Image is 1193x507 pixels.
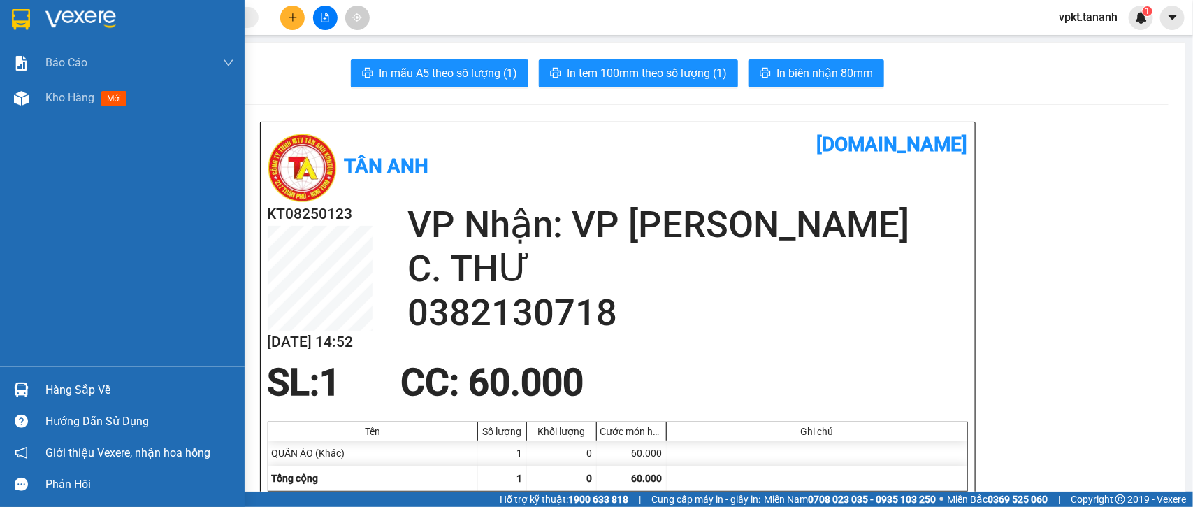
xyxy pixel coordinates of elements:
span: 0 [587,473,593,484]
span: Nhận: [120,13,153,28]
button: aim [345,6,370,30]
img: logo-vxr [12,9,30,30]
span: notification [15,446,28,459]
div: A. TOÀN [12,45,110,62]
span: Cung cấp máy in - giấy in: [651,492,760,507]
div: 60.000 [117,90,233,110]
span: SL: [268,361,320,404]
button: caret-down [1160,6,1185,30]
button: plus [280,6,305,30]
span: message [15,478,28,491]
strong: 0708 023 035 - 0935 103 250 [808,494,936,505]
button: printerIn biên nhận 80mm [749,59,884,87]
strong: 1900 633 818 [568,494,628,505]
span: In mẫu A5 theo số lượng (1) [379,64,517,82]
img: icon-new-feature [1135,11,1148,24]
span: 1 [517,473,523,484]
span: printer [550,67,561,80]
span: 60.000 [632,473,663,484]
sup: 1 [1143,6,1152,16]
button: printerIn tem 100mm theo số lượng (1) [539,59,738,87]
div: CC : 60.000 [392,362,592,404]
span: aim [352,13,362,22]
span: CC : [117,94,137,108]
b: Tân Anh [345,155,429,178]
h2: VP Nhận: VP [PERSON_NAME] [407,203,968,247]
h2: C. THƯ [407,247,968,291]
span: Báo cáo [45,54,87,71]
strong: 0369 525 060 [988,494,1048,505]
h2: KT08250123 [268,203,373,226]
span: Miền Nam [764,492,936,507]
b: [DOMAIN_NAME] [817,133,968,156]
h2: [DATE] 14:52 [268,331,373,354]
div: C. THƯ [120,45,232,62]
span: | [639,492,641,507]
span: caret-down [1166,11,1179,24]
span: down [223,57,234,69]
div: Khối lượng [530,426,593,437]
img: solution-icon [14,56,29,71]
button: file-add [313,6,338,30]
span: In tem 100mm theo số lượng (1) [567,64,727,82]
span: mới [101,91,126,106]
div: VP [PERSON_NAME] [120,12,232,45]
span: | [1058,492,1060,507]
span: In biên nhận 80mm [776,64,873,82]
img: warehouse-icon [14,91,29,106]
span: file-add [320,13,330,22]
span: Kho hàng [45,91,94,104]
div: VP Kon Tum [12,12,110,45]
span: printer [362,67,373,80]
span: Miền Bắc [947,492,1048,507]
div: Phản hồi [45,474,234,495]
div: Số lượng [482,426,523,437]
div: Cước món hàng [600,426,663,437]
span: Gửi: [12,13,34,28]
div: Tên [272,426,474,437]
div: Hàng sắp về [45,380,234,401]
span: 1 [1145,6,1150,16]
div: 60.000 [597,441,667,466]
img: warehouse-icon [14,383,29,397]
button: printerIn mẫu A5 theo số lượng (1) [351,59,528,87]
span: Tổng cộng [272,473,319,484]
div: 0382130718 [120,62,232,82]
div: 0 [527,441,597,466]
div: 0905136778 [12,62,110,82]
span: 1 [320,361,341,404]
div: QUẦN ÁO (Khác) [268,441,478,466]
img: logo.jpg [268,133,338,203]
div: 1 [478,441,527,466]
div: Hướng dẫn sử dụng [45,411,234,432]
span: copyright [1115,494,1125,504]
span: Hỗ trợ kỹ thuật: [500,492,628,507]
span: plus [288,13,298,22]
span: question-circle [15,415,28,428]
span: vpkt.tananh [1048,8,1129,26]
span: ⚪️ [939,497,943,502]
div: Ghi chú [670,426,964,437]
span: Giới thiệu Vexere, nhận hoa hồng [45,444,210,462]
h2: 0382130718 [407,291,968,335]
span: printer [760,67,771,80]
